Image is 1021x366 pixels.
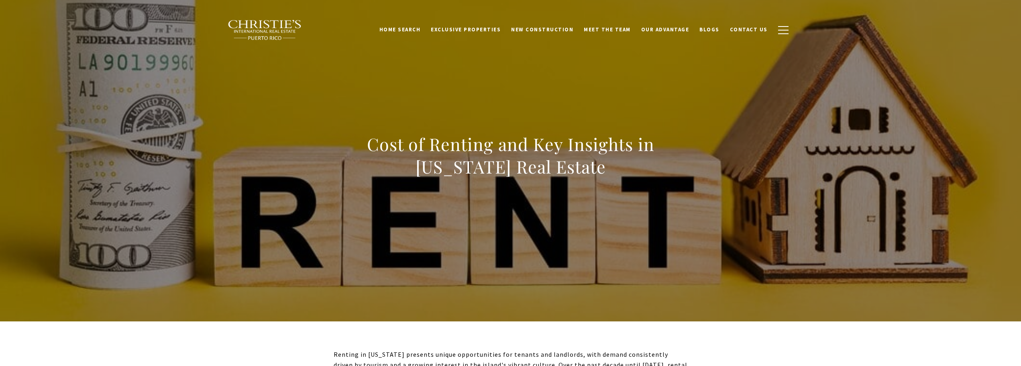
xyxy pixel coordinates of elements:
[228,20,302,41] img: Christie's International Real Estate black text logo
[579,22,636,37] a: Meet the Team
[694,22,725,37] a: Blogs
[636,22,695,37] a: Our Advantage
[511,26,573,33] span: New Construction
[431,26,501,33] span: Exclusive Properties
[730,26,768,33] span: Contact Us
[334,133,688,178] h1: Cost of Renting and Key Insights in [US_STATE] Real Estate
[641,26,689,33] span: Our Advantage
[699,26,719,33] span: Blogs
[426,22,506,37] a: Exclusive Properties
[374,22,426,37] a: Home Search
[506,22,579,37] a: New Construction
